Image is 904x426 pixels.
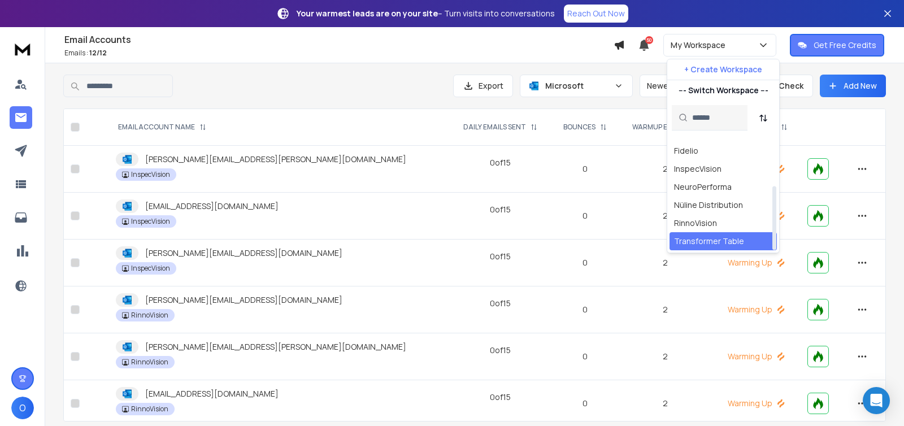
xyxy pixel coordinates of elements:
[752,107,775,129] button: Sort by Sort A-Z
[674,199,743,211] div: Nüline Distribution
[297,8,555,19] p: – Turn visits into conversations
[674,163,722,175] div: InspecVision
[145,154,406,165] p: [PERSON_NAME][EMAIL_ADDRESS][PERSON_NAME][DOMAIN_NAME]
[671,40,730,51] p: My Workspace
[674,236,744,247] div: Transformer Table
[564,5,628,23] a: Reach Out Now
[619,240,712,286] td: 2
[667,59,779,80] button: + Create Workspace
[131,311,168,320] p: RinnoVision
[145,341,406,353] p: [PERSON_NAME][EMAIL_ADDRESS][PERSON_NAME][DOMAIN_NAME]
[11,397,34,419] button: O
[463,123,526,132] p: DAILY EMAILS SENT
[640,75,713,97] button: Newest
[131,170,170,179] p: InspecVision
[89,48,107,58] span: 12 / 12
[297,8,438,19] strong: Your warmest leads are on your site
[790,34,884,56] button: Get Free Credits
[719,398,794,409] p: Warming Up
[490,392,511,403] div: 0 of 15
[11,38,34,59] img: logo
[131,217,170,226] p: InspecVision
[145,388,279,399] p: [EMAIL_ADDRESS][DOMAIN_NAME]
[863,387,890,414] div: Open Intercom Messenger
[719,351,794,362] p: Warming Up
[545,80,610,92] p: Microsoft
[558,210,612,221] p: 0
[563,123,596,132] p: BOUNCES
[64,49,614,58] p: Emails :
[64,33,614,46] h1: Email Accounts
[490,251,511,262] div: 0 of 15
[558,163,612,175] p: 0
[558,257,612,268] p: 0
[674,181,732,193] div: NeuroPerforma
[558,351,612,362] p: 0
[619,333,712,380] td: 2
[453,75,513,97] button: Export
[131,264,170,273] p: InspecVision
[679,85,768,96] p: --- Switch Workspace ---
[820,75,886,97] button: Add New
[131,358,168,367] p: RinnoVision
[645,36,653,44] span: 50
[567,8,625,19] p: Reach Out Now
[619,286,712,333] td: 2
[118,123,206,132] div: EMAIL ACCOUNT NAME
[558,398,612,409] p: 0
[619,193,712,240] td: 2
[684,64,762,75] p: + Create Workspace
[145,247,342,259] p: [PERSON_NAME][EMAIL_ADDRESS][DOMAIN_NAME]
[674,218,717,229] div: RinnoVision
[674,145,698,157] div: Fidelio
[145,201,279,212] p: [EMAIL_ADDRESS][DOMAIN_NAME]
[619,146,712,193] td: 2
[131,405,168,414] p: RinnoVision
[632,123,687,132] p: WARMUP EMAILS
[490,204,511,215] div: 0 of 15
[558,304,612,315] p: 0
[145,294,342,306] p: [PERSON_NAME][EMAIL_ADDRESS][DOMAIN_NAME]
[490,298,511,309] div: 0 of 15
[719,257,794,268] p: Warming Up
[719,304,794,315] p: Warming Up
[490,345,511,356] div: 0 of 15
[490,157,511,168] div: 0 of 15
[814,40,876,51] p: Get Free Credits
